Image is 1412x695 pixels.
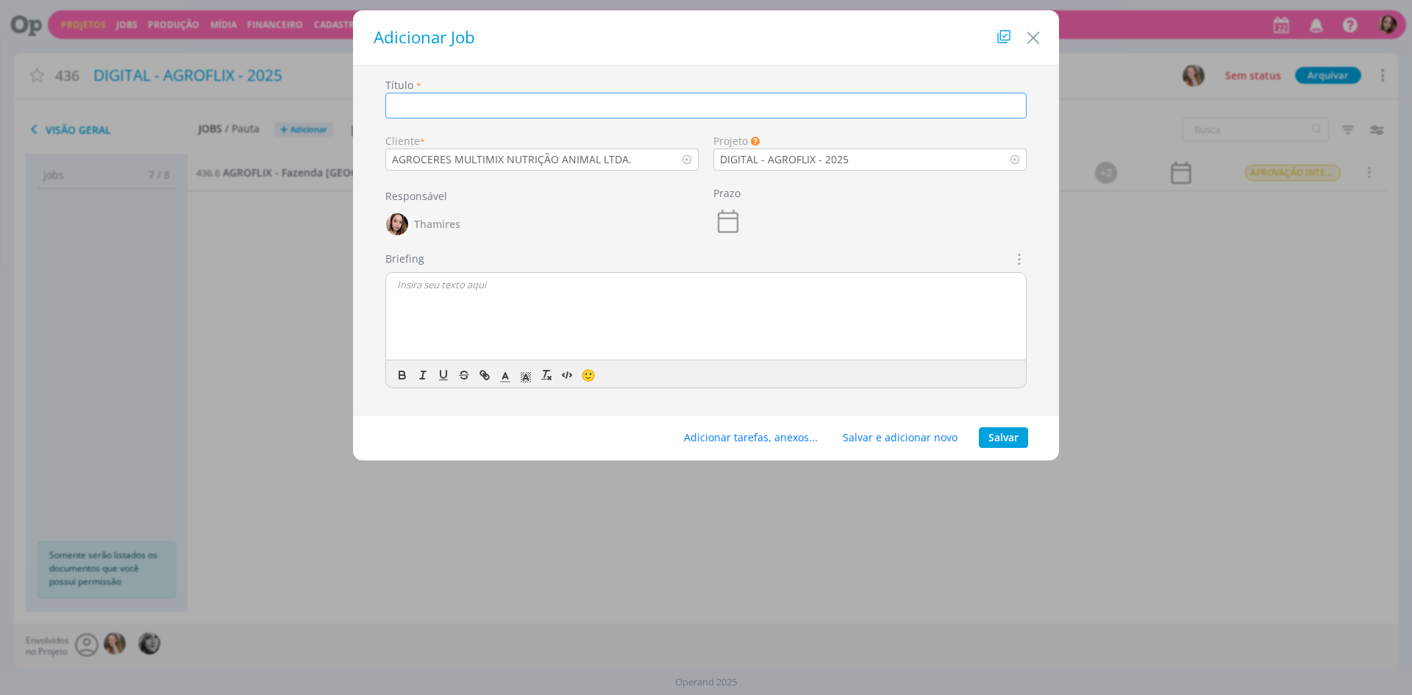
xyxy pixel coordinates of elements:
[495,366,516,384] span: Cor do Texto
[385,251,424,266] label: Briefing
[368,25,1044,50] h1: Adicionar Job
[833,427,967,448] button: Salvar e adicionar novo
[714,152,852,167] div: DIGITAL - AGROFLIX - 2025
[392,152,635,167] div: AGROCERES MULTIMIX NUTRIÇÃO ANIMAL LTDA.
[713,133,1027,149] div: Projeto
[385,210,461,239] button: TThamires
[414,219,460,229] span: Thamires
[386,213,408,235] img: T
[385,77,413,93] label: Título
[386,152,635,167] div: AGROCERES MULTIMIX NUTRIÇÃO ANIMAL LTDA.
[385,188,447,204] label: Responsável
[516,366,536,384] span: Cor de Fundo
[1022,20,1044,49] button: Close
[577,366,598,384] button: 🙂
[581,367,596,383] span: 🙂
[979,427,1028,448] button: Salvar
[674,427,827,448] button: Adicionar tarefas, anexos...
[385,133,699,149] div: Cliente
[353,10,1059,460] div: dialog
[713,185,741,201] label: Prazo
[720,152,852,167] div: DIGITAL - AGROFLIX - 2025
